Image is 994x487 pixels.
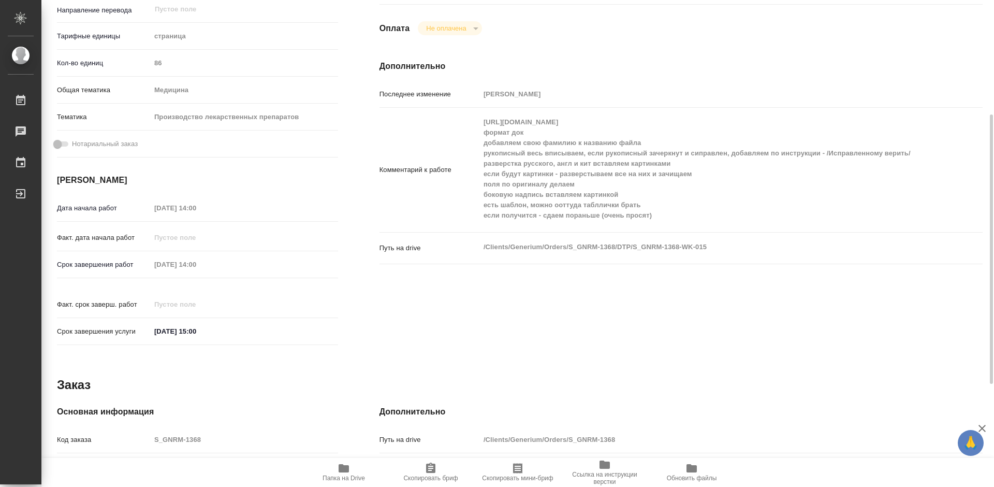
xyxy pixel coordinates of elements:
input: Пустое поле [480,432,932,447]
h4: Основная информация [57,406,338,418]
span: 🙏 [962,432,980,454]
p: Тематика [57,112,151,122]
input: Пустое поле [151,230,241,245]
input: Пустое поле [154,3,314,16]
span: Ссылка на инструкции верстки [567,471,642,485]
p: Дата начала работ [57,203,151,213]
input: Пустое поле [151,257,241,272]
p: Последнее изменение [379,89,480,99]
input: ✎ Введи что-нибудь [151,324,241,339]
p: Кол-во единиц [57,58,151,68]
input: Пустое поле [151,55,338,70]
p: Срок завершения работ [57,260,151,270]
span: Скопировать мини-бриф [482,475,553,482]
div: Производство лекарственных препаратов [151,108,338,126]
p: Тарифные единицы [57,31,151,41]
p: Путь на drive [379,435,480,445]
button: Скопировать мини-бриф [474,458,561,487]
input: Пустое поле [151,432,338,447]
input: Пустое поле [151,200,241,216]
p: Путь на drive [379,243,480,253]
button: 🙏 [958,430,984,456]
div: страница [151,27,338,45]
button: Папка на Drive [300,458,387,487]
h2: Заказ [57,377,91,393]
button: Скопировать бриф [387,458,474,487]
button: Обновить файлы [648,458,735,487]
textarea: [URL][DOMAIN_NAME] формат док добавляем свою фамилию к названию файла рукописный весь вписываем, ... [480,113,932,224]
button: Не оплачена [423,24,469,33]
span: Обновить файлы [667,475,717,482]
h4: Дополнительно [379,406,983,418]
p: Срок завершения услуги [57,326,151,337]
h4: Оплата [379,22,410,35]
p: Факт. срок заверш. работ [57,299,151,310]
p: Комментарий к работе [379,165,480,175]
textarea: /Clients/Generium/Orders/S_GNRM-1368/DTP/S_GNRM-1368-WK-015 [480,238,932,256]
input: Пустое поле [480,87,932,102]
h4: [PERSON_NAME] [57,174,338,187]
button: Ссылка на инструкции верстки [561,458,648,487]
div: Не оплачена [418,21,481,35]
input: Пустое поле [151,297,241,312]
div: Медицина [151,81,338,99]
p: Общая тематика [57,85,151,95]
span: Нотариальный заказ [72,139,138,149]
p: Направление перевода [57,5,151,16]
p: Код заказа [57,435,151,445]
span: Скопировать бриф [403,475,458,482]
span: Папка на Drive [323,475,365,482]
h4: Дополнительно [379,60,983,73]
p: Факт. дата начала работ [57,233,151,243]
